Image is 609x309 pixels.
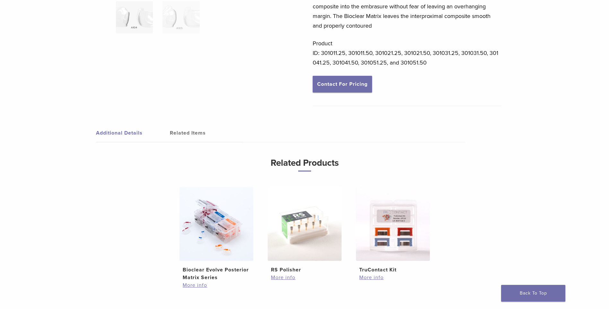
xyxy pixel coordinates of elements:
[133,155,476,172] h3: Related Products
[179,187,253,261] img: Bioclear Evolve Posterior Matrix Series
[162,1,199,33] img: Original Anterior Matrix - A Series - Image 6
[177,187,256,281] a: Bioclear Evolve Posterior Matrix SeriesBioclear Evolve Posterior Matrix Series
[313,76,372,93] a: Contact For Pricing
[116,1,153,33] img: Original Anterior Matrix - A Series - Image 5
[183,281,249,289] a: More info
[170,124,244,142] a: Related Items
[359,266,426,274] h2: TruContact Kit
[271,266,338,274] h2: RS Polisher
[268,187,342,261] img: RS Polisher
[96,124,170,142] a: Additional Details
[356,187,430,261] img: TruContact Kit
[271,274,338,281] a: More info
[313,39,501,67] p: Product ID: 301011.25, 301011.50, 301021.25, 301021.50, 301031.25, 301031.50, 301041.25, 301041.5...
[501,285,565,302] a: Back To Top
[265,187,344,274] a: RS PolisherRS Polisher
[183,266,249,281] h2: Bioclear Evolve Posterior Matrix Series
[353,187,432,274] a: TruContact KitTruContact Kit
[359,274,426,281] a: More info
